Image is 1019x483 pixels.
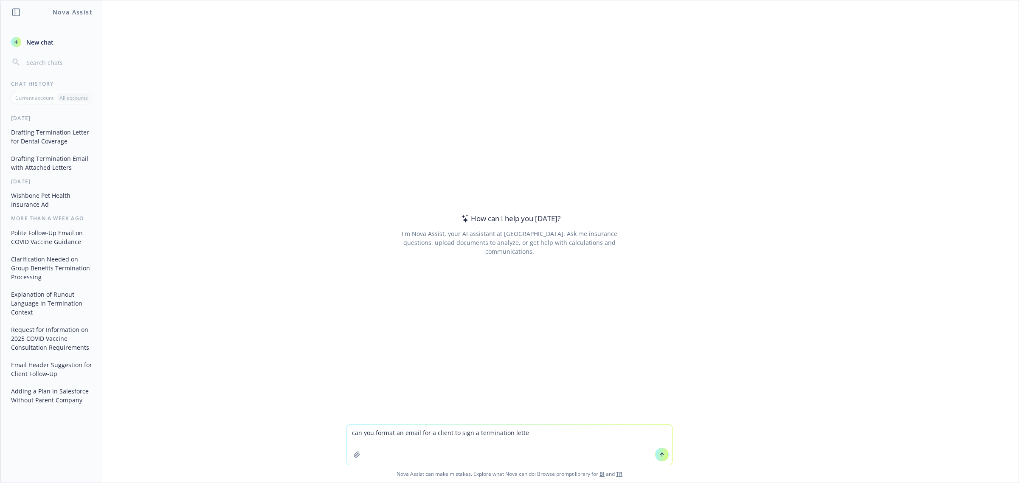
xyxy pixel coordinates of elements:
button: Drafting Termination Email with Attached Letters [8,152,96,174]
div: [DATE] [1,178,102,185]
button: Polite Follow-Up Email on COVID Vaccine Guidance [8,226,96,249]
button: Wishbone Pet Health Insurance Ad [8,188,96,211]
div: More than a week ago [1,215,102,222]
span: Nova Assist can make mistakes. Explore what Nova can do: Browse prompt library for and [4,465,1015,483]
p: All accounts [59,94,88,101]
h1: Nova Assist [53,8,93,17]
p: Current account [15,94,53,101]
button: Adding a Plan in Salesforce Without Parent Company [8,384,96,407]
div: I'm Nova Assist, your AI assistant at [GEOGRAPHIC_DATA]. Ask me insurance questions, upload docum... [390,229,629,256]
span: New chat [25,38,53,47]
textarea: can you format an email for a client to sign a termination lett [347,425,672,465]
button: Drafting Termination Letter for Dental Coverage [8,125,96,148]
a: BI [600,470,605,477]
div: [DATE] [1,115,102,122]
button: Clarification Needed on Group Benefits Termination Processing [8,252,96,284]
div: Chat History [1,80,102,87]
button: Request for Information on 2025 COVID Vaccine Consultation Requirements [8,323,96,354]
button: New chat [8,34,96,50]
input: Search chats [25,56,92,68]
button: Email Header Suggestion for Client Follow-Up [8,358,96,381]
a: TR [616,470,622,477]
button: Explanation of Runout Language in Termination Context [8,287,96,319]
div: How can I help you [DATE]? [459,213,560,224]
